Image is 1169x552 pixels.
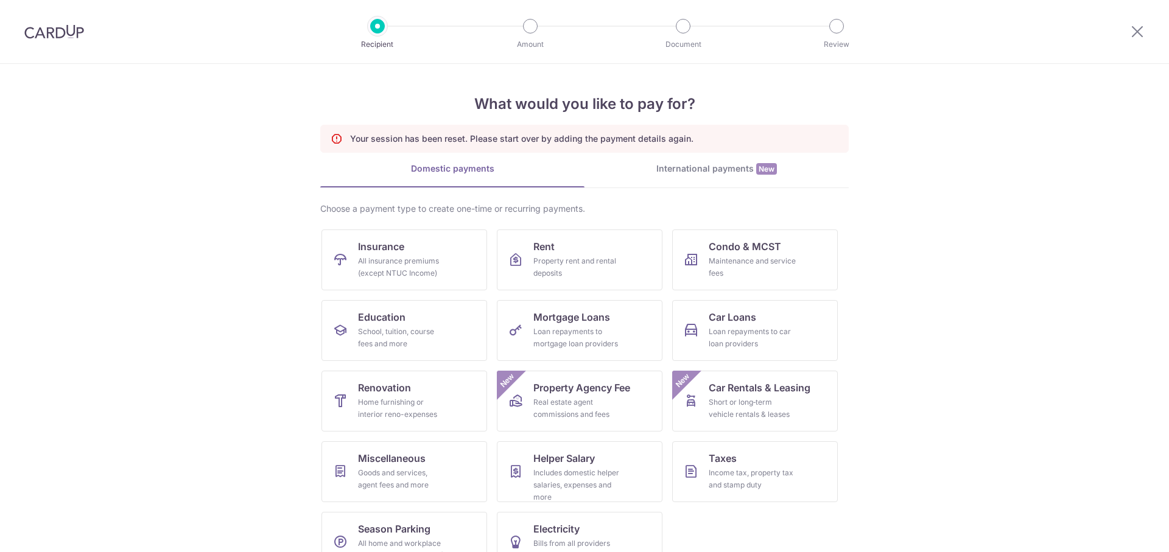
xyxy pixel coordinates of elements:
a: Helper SalaryIncludes domestic helper salaries, expenses and more [497,441,662,502]
a: Condo & MCSTMaintenance and service fees [672,229,838,290]
div: Choose a payment type to create one-time or recurring payments. [320,203,849,215]
span: Miscellaneous [358,451,426,466]
span: Helper Salary [533,451,595,466]
div: Loan repayments to mortgage loan providers [533,326,621,350]
a: EducationSchool, tuition, course fees and more [321,300,487,361]
a: Car LoansLoan repayments to car loan providers [672,300,838,361]
span: Mortgage Loans [533,310,610,324]
a: MiscellaneousGoods and services, agent fees and more [321,441,487,502]
a: TaxesIncome tax, property tax and stamp duty [672,441,838,502]
span: Season Parking [358,522,430,536]
span: Electricity [533,522,580,536]
div: Real estate agent commissions and fees [533,396,621,421]
div: School, tuition, course fees and more [358,326,446,350]
div: Maintenance and service fees [709,255,796,279]
div: Income tax, property tax and stamp duty [709,467,796,491]
span: Condo & MCST [709,239,781,254]
a: InsuranceAll insurance premiums (except NTUC Income) [321,229,487,290]
a: Car Rentals & LeasingShort or long‑term vehicle rentals & leasesNew [672,371,838,431]
div: International payments [584,162,849,175]
div: Property rent and rental deposits [533,255,621,279]
a: Property Agency FeeReal estate agent commissions and feesNew [497,371,662,431]
span: Rent [533,239,555,254]
span: New [497,371,518,391]
p: Document [638,38,728,51]
h4: What would you like to pay for? [320,93,849,115]
div: Short or long‑term vehicle rentals & leases [709,396,796,421]
div: Includes domestic helper salaries, expenses and more [533,467,621,503]
span: Taxes [709,451,737,466]
span: Car Loans [709,310,756,324]
a: Mortgage LoansLoan repayments to mortgage loan providers [497,300,662,361]
span: Property Agency Fee [533,380,630,395]
span: New [673,371,693,391]
a: RenovationHome furnishing or interior reno-expenses [321,371,487,431]
span: Renovation [358,380,411,395]
p: Your session has been reset. Please start over by adding the payment details again. [350,133,693,145]
div: Domestic payments [320,162,584,175]
img: CardUp [24,24,84,39]
div: Goods and services, agent fees and more [358,467,446,491]
p: Recipient [332,38,423,51]
span: New [756,163,777,175]
span: Insurance [358,239,404,254]
iframe: Opens a widget where you can find more information [1091,515,1157,546]
div: All insurance premiums (except NTUC Income) [358,255,446,279]
span: Education [358,310,405,324]
div: Loan repayments to car loan providers [709,326,796,350]
span: Car Rentals & Leasing [709,380,810,395]
div: Home furnishing or interior reno-expenses [358,396,446,421]
a: RentProperty rent and rental deposits [497,229,662,290]
p: Amount [485,38,575,51]
p: Review [792,38,882,51]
